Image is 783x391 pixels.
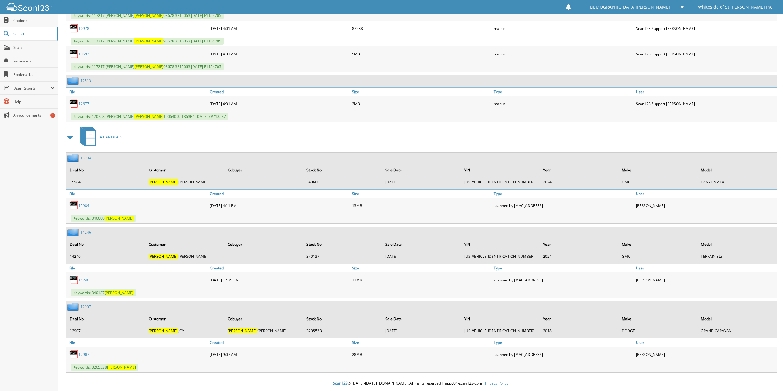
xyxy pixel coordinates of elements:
th: Deal No [67,238,145,251]
a: Created [208,190,350,198]
img: PDF.png [69,350,78,359]
td: GRAND CARAVAN [698,326,776,336]
span: [PERSON_NAME] [105,216,134,221]
a: Created [208,88,350,96]
div: © [DATE]-[DATE] [DOMAIN_NAME]. All rights reserved | appg04-scan123-com | [58,376,783,391]
th: Model [698,164,776,176]
td: DODGE [619,326,697,336]
td: 14246 [67,251,145,261]
div: 1 [50,113,55,118]
th: Sale Date [382,164,460,176]
th: Cobuyer [225,238,303,251]
div: [PERSON_NAME] [634,348,777,361]
th: VIN [461,164,539,176]
th: Make [619,313,697,325]
span: [PERSON_NAME] [134,38,163,44]
div: scanned by [MAC_ADDRESS] [492,348,634,361]
span: Cabinets [13,18,55,23]
td: [DATE] [382,326,460,336]
th: Cobuyer [225,164,303,176]
th: Model [698,313,776,325]
th: Year [540,164,618,176]
a: 15984 [80,155,91,161]
span: [PERSON_NAME] [134,13,163,18]
th: Model [698,238,776,251]
span: [DEMOGRAPHIC_DATA][PERSON_NAME] [589,5,670,9]
span: Scan [13,45,55,50]
th: Stock No [303,313,382,325]
div: manual [492,48,634,60]
a: Type [492,190,634,198]
td: -- [225,251,303,261]
span: [PERSON_NAME] [107,365,136,370]
th: Sale Date [382,313,460,325]
img: PDF.png [69,99,78,108]
td: 2018 [540,326,618,336]
span: A CAR DEALS [100,134,122,140]
img: PDF.png [69,275,78,285]
a: Type [492,264,634,272]
span: Keywords: 340600 [71,215,136,222]
div: [DATE] 12:25 PM [208,274,350,286]
div: [DATE] 4:01 AM [208,22,350,34]
span: Scan123 [333,381,348,386]
a: 14246 [80,230,91,235]
span: [PERSON_NAME] [228,328,257,333]
img: PDF.png [69,24,78,33]
td: CANYON AT4 [698,177,776,187]
span: Search [13,31,54,37]
div: manual [492,22,634,34]
th: Year [540,313,618,325]
a: 10978 [78,26,89,31]
img: folder2.png [67,77,80,85]
span: [PERSON_NAME] [134,114,163,119]
th: Make [619,238,697,251]
a: Type [492,338,634,347]
span: [PERSON_NAME] [105,290,134,295]
td: 15984 [67,177,145,187]
th: Customer [146,313,224,325]
td: ;[PERSON_NAME] [146,177,224,187]
td: [US_VEHICLE_IDENTIFICATION_NUMBER] [461,177,539,187]
th: Year [540,238,618,251]
th: Stock No [303,164,382,176]
span: [PERSON_NAME] [134,64,163,69]
th: Deal No [67,164,145,176]
img: PDF.png [69,201,78,210]
th: Cobuyer [225,313,303,325]
img: scan123-logo-white.svg [6,3,52,11]
a: Size [350,264,493,272]
td: ;[PERSON_NAME] [225,326,303,336]
div: 13MB [350,199,493,212]
a: 12513 [80,78,91,83]
div: manual [492,98,634,110]
a: File [66,190,208,198]
img: PDF.png [69,49,78,58]
span: [PERSON_NAME] [149,328,178,333]
div: scanned by [MAC_ADDRESS] [492,274,634,286]
td: 2024 [540,251,618,261]
span: [PERSON_NAME] [149,179,178,185]
td: ;JOY L [146,326,224,336]
td: [DATE] [382,251,460,261]
div: [DATE] 4:01 AM [208,98,350,110]
div: scanned by [MAC_ADDRESS] [492,199,634,212]
td: GMC [619,251,697,261]
a: User [634,190,777,198]
span: Bookmarks [13,72,55,77]
span: Announcements [13,113,55,118]
div: 11MB [350,274,493,286]
td: [US_VEHICLE_IDENTIFICATION_NUMBER] [461,326,539,336]
th: Stock No [303,238,382,251]
a: A CAR DEALS [77,125,122,149]
div: [DATE] 4:11 PM [208,199,350,212]
span: Keywords: 117217 [PERSON_NAME] 98678 3P15063 [DATE] E1154705 [71,12,224,19]
td: 320553B [303,326,382,336]
div: 872KB [350,22,493,34]
span: Keywords: 320553B [71,364,138,371]
a: Created [208,264,350,272]
td: ;[PERSON_NAME] [146,251,224,261]
a: User [634,88,777,96]
img: folder2.png [67,229,80,236]
div: Scan123 Support [PERSON_NAME] [634,98,777,110]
